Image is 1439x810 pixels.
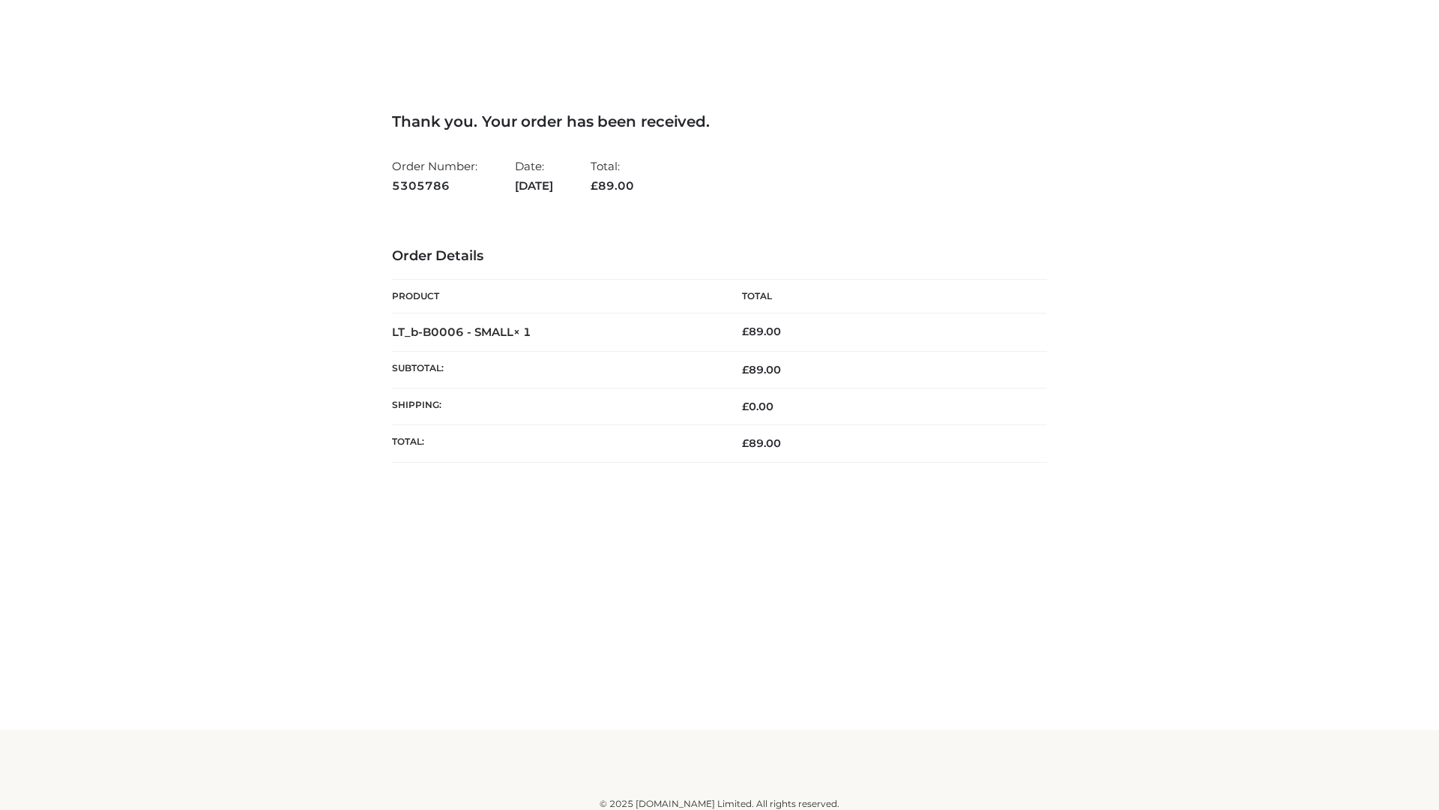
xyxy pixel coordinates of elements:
[515,153,553,199] li: Date:
[392,325,531,339] strong: LT_b-B0006 - SMALL
[742,325,781,338] bdi: 89.00
[591,178,634,193] span: 89.00
[392,351,719,388] th: Subtotal:
[392,425,719,462] th: Total:
[742,400,749,413] span: £
[392,280,719,313] th: Product
[392,248,1047,265] h3: Order Details
[742,325,749,338] span: £
[392,153,477,199] li: Order Number:
[392,176,477,196] strong: 5305786
[591,178,598,193] span: £
[742,436,781,450] span: 89.00
[742,400,773,413] bdi: 0.00
[392,388,719,425] th: Shipping:
[591,153,634,199] li: Total:
[742,363,749,376] span: £
[513,325,531,339] strong: × 1
[719,280,1047,313] th: Total
[742,363,781,376] span: 89.00
[515,176,553,196] strong: [DATE]
[392,112,1047,130] h3: Thank you. Your order has been received.
[742,436,749,450] span: £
